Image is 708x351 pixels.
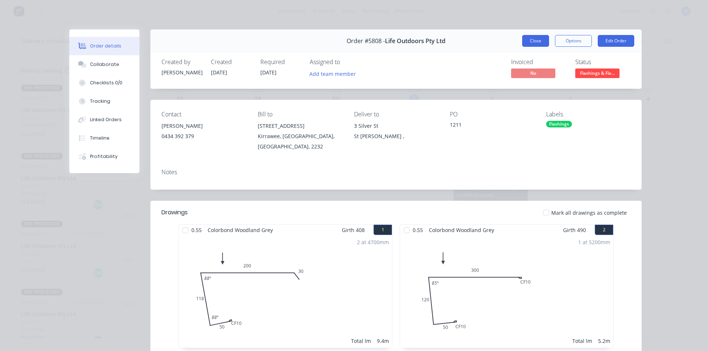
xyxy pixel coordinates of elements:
div: Notes [162,169,631,176]
div: Collaborate [90,61,119,68]
button: Add team member [306,69,360,78]
div: [PERSON_NAME] [162,121,246,131]
div: Required [260,59,301,66]
button: Checklists 0/0 [69,74,139,92]
span: 0.55 [188,225,205,235]
span: Colorbond Woodland Grey [426,225,497,235]
span: No [511,69,555,78]
span: [DATE] [260,69,277,76]
div: Created by [162,59,202,66]
div: Timeline [90,135,110,141]
button: Add team member [310,69,360,78]
button: Edit Order [598,35,634,47]
span: Life Outdoors Pty Ltd [385,38,445,45]
div: Kirrawee, [GEOGRAPHIC_DATA], [GEOGRAPHIC_DATA], 2232 [258,131,342,152]
div: [STREET_ADDRESS]Kirrawee, [GEOGRAPHIC_DATA], [GEOGRAPHIC_DATA], 2232 [258,121,342,152]
div: 0434 392 379 [162,131,246,141]
div: Invoiced [511,59,566,66]
button: Options [555,35,592,47]
div: Bill to [258,111,342,118]
div: 1211 [450,121,534,131]
span: Colorbond Woodland Grey [205,225,276,235]
div: Status [575,59,631,66]
div: Contact [162,111,246,118]
div: Labels [546,111,631,118]
div: Flashings [546,121,572,127]
div: [PERSON_NAME] [162,69,202,76]
span: Mark all drawings as complete [551,209,627,217]
span: 0.55 [410,225,426,235]
div: 5.2m [598,337,610,345]
div: Assigned to [310,59,383,66]
div: 0CF1050120CF1030085º1 at 5200mmTotal lm5.2m [400,235,613,348]
div: 9.4m [377,337,389,345]
div: 3 Silver StSt [PERSON_NAME] , [354,121,438,144]
button: 2 [595,225,613,235]
button: Timeline [69,129,139,147]
div: Checklists 0/0 [90,80,122,86]
div: 3 Silver St [354,121,438,131]
span: [DATE] [211,69,227,76]
button: 1 [374,225,392,235]
div: Created [211,59,251,66]
div: Linked Orders [90,116,122,123]
div: PO [450,111,534,118]
button: Profitability [69,147,139,166]
div: Total lm [572,337,592,345]
div: [PERSON_NAME]0434 392 379 [162,121,246,144]
div: Profitability [90,153,118,160]
button: Tracking [69,92,139,110]
span: Order #5808 - [347,38,385,45]
div: 0CF10501182003088º88º2 at 4700mmTotal lm9.4m [179,235,392,348]
div: St [PERSON_NAME] , [354,131,438,141]
span: Girth 408 [342,225,365,235]
button: Linked Orders [69,110,139,129]
button: Flashings & Fix... [575,69,619,80]
div: Deliver to [354,111,438,118]
div: 1 at 5200mm [578,238,610,246]
div: Total lm [351,337,371,345]
div: 2 at 4700mm [357,238,389,246]
button: Order details [69,37,139,55]
button: Close [522,35,549,47]
span: Girth 490 [563,225,586,235]
button: Collaborate [69,55,139,74]
span: Flashings & Fix... [575,69,619,78]
div: Drawings [162,208,188,217]
div: Order details [90,43,121,49]
div: Tracking [90,98,110,105]
div: [STREET_ADDRESS] [258,121,342,131]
